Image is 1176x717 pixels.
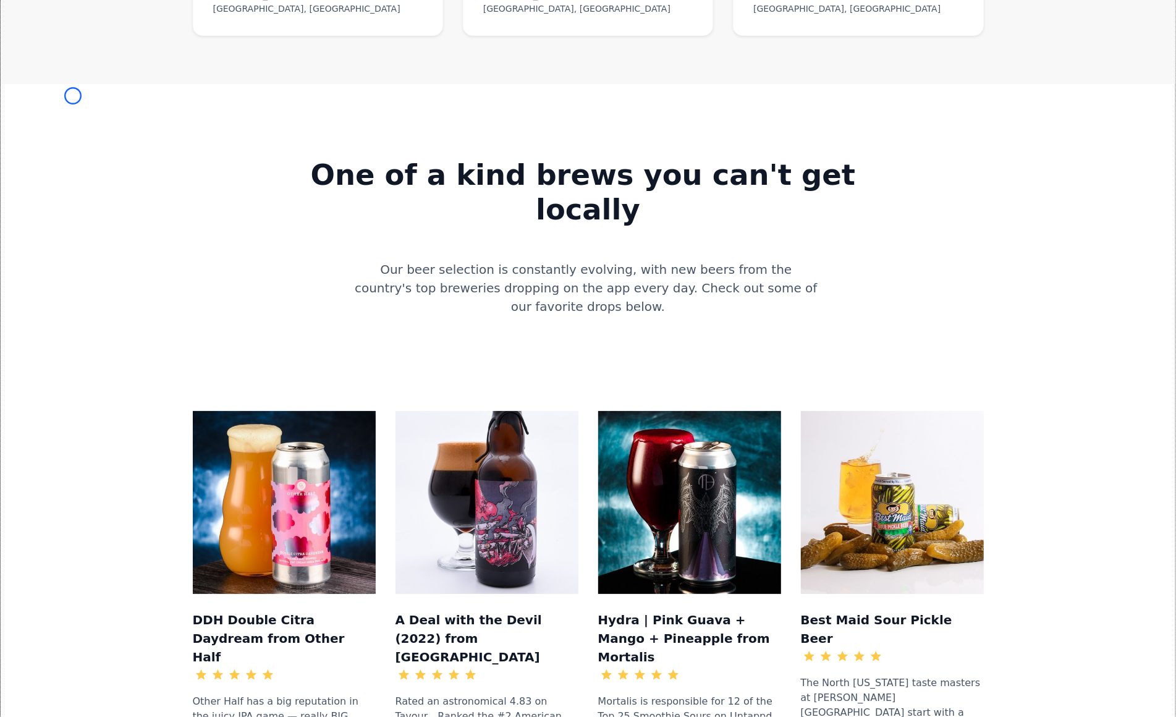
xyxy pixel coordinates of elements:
div: [GEOGRAPHIC_DATA], [GEOGRAPHIC_DATA] [753,2,941,15]
img: Mockup [193,411,376,594]
div: Our beer selection is constantly evolving, with new beers from the country's top breweries droppi... [351,260,826,341]
strong: One of a kind brews you can't get locally [272,158,905,227]
div: 4.83 [479,668,501,682]
div: 3.46 [884,649,907,664]
div: [GEOGRAPHIC_DATA], [GEOGRAPHIC_DATA] [483,2,670,15]
h3: A Deal with the Devil (2022) from [GEOGRAPHIC_DATA] [396,609,578,666]
div: 4.48 [682,668,704,682]
div: [GEOGRAPHIC_DATA], [GEOGRAPHIC_DATA] [213,2,400,15]
h3: Best Maid Sour Pickle Beer [801,609,984,648]
img: Mockup [801,411,984,594]
img: Mockup [396,411,578,594]
div: 4.45 [276,668,298,682]
h3: Hydra | Pink Guava + Mango + Pineapple from Mortalis [598,609,781,666]
img: Mockup [598,411,781,594]
h3: DDH Double Citra Daydream from Other Half [193,609,376,666]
